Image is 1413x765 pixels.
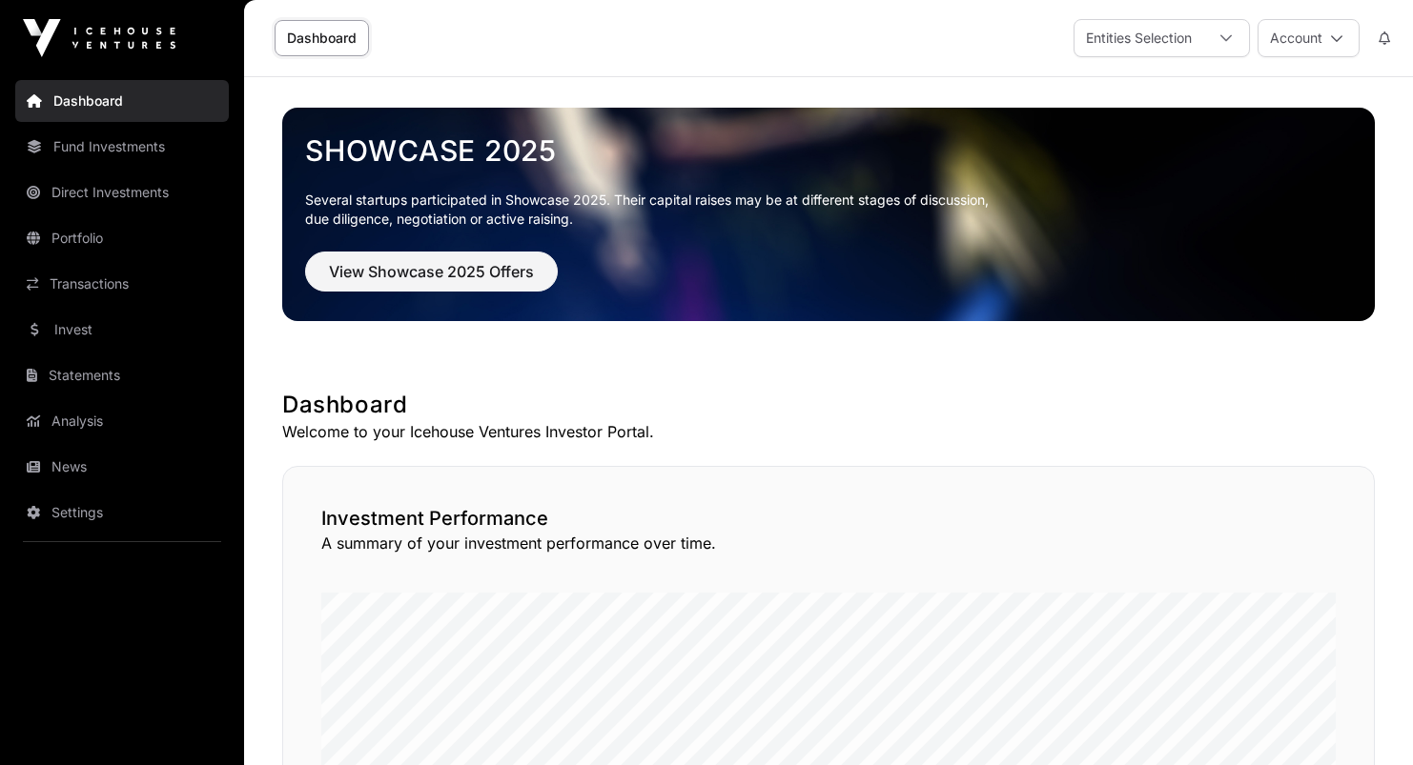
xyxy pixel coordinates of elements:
img: Showcase 2025 [282,108,1375,321]
a: Invest [15,309,229,351]
a: Showcase 2025 [305,133,1352,168]
a: Portfolio [15,217,229,259]
a: Analysis [15,400,229,442]
a: Direct Investments [15,171,229,213]
h1: Dashboard [282,390,1375,420]
a: Dashboard [275,20,369,56]
h2: Investment Performance [321,505,1336,532]
a: Transactions [15,263,229,305]
span: View Showcase 2025 Offers [329,260,534,283]
a: Fund Investments [15,126,229,168]
img: Icehouse Ventures Logo [23,19,175,57]
a: View Showcase 2025 Offers [305,271,558,290]
p: A summary of your investment performance over time. [321,532,1336,554]
p: Several startups participated in Showcase 2025. Their capital raises may be at different stages o... [305,191,1352,229]
p: Welcome to your Icehouse Ventures Investor Portal. [282,420,1375,443]
a: Settings [15,492,229,533]
button: Account [1258,19,1360,57]
a: Statements [15,354,229,396]
div: Entities Selection [1075,20,1203,56]
a: News [15,446,229,488]
button: View Showcase 2025 Offers [305,252,558,292]
a: Dashboard [15,80,229,122]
